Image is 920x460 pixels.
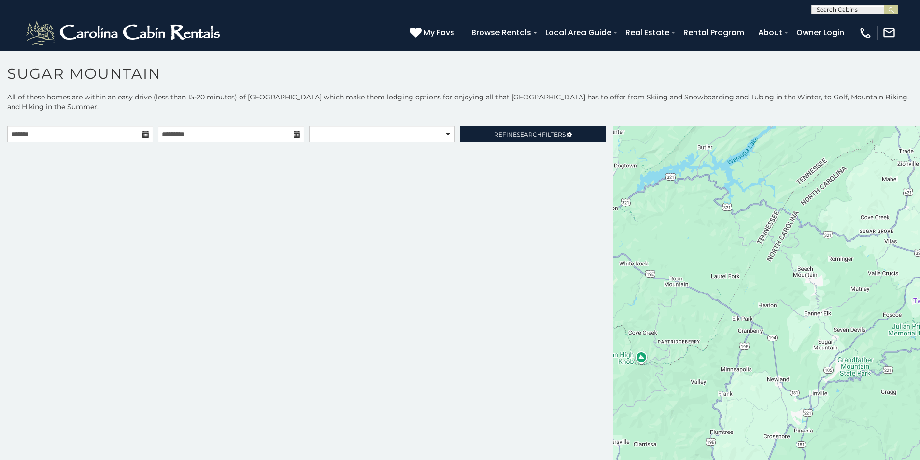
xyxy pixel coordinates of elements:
a: About [753,24,787,41]
img: mail-regular-white.png [882,26,896,40]
a: Rental Program [679,24,749,41]
img: phone-regular-white.png [859,26,872,40]
a: Owner Login [792,24,849,41]
a: Browse Rentals [467,24,536,41]
span: Search [517,131,542,138]
span: My Favs [424,27,454,39]
img: White-1-2.png [24,18,225,47]
a: My Favs [410,27,457,39]
a: Local Area Guide [540,24,616,41]
a: RefineSearchFilters [460,126,606,142]
span: Refine Filters [494,131,566,138]
a: Real Estate [621,24,674,41]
